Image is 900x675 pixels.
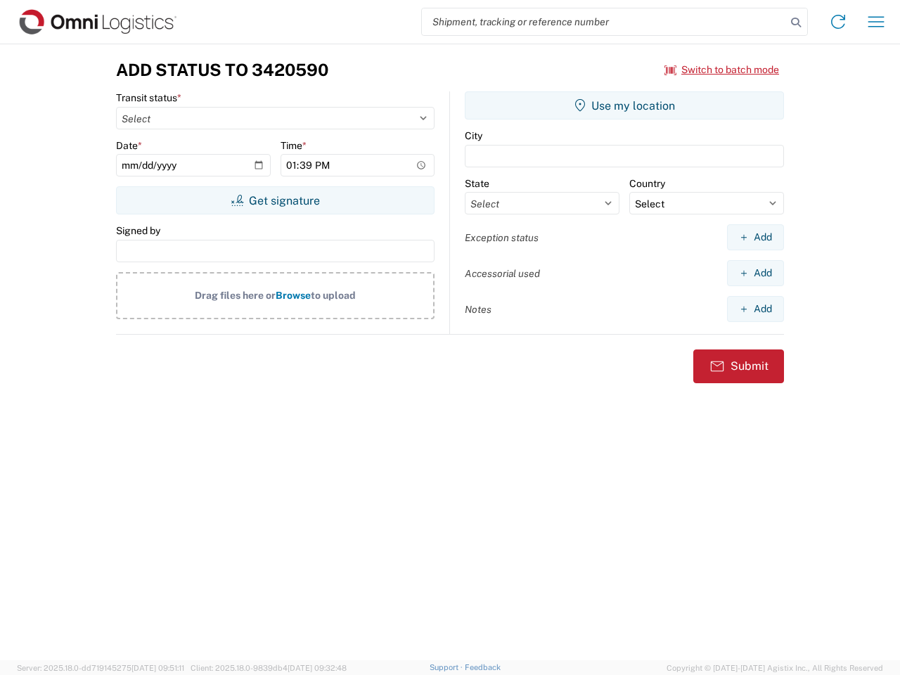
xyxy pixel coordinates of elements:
[727,260,784,286] button: Add
[17,664,184,672] span: Server: 2025.18.0-dd719145275
[430,663,465,671] a: Support
[465,91,784,120] button: Use my location
[191,664,347,672] span: Client: 2025.18.0-9839db4
[116,224,160,237] label: Signed by
[276,290,311,301] span: Browse
[465,129,482,142] label: City
[288,664,347,672] span: [DATE] 09:32:48
[693,349,784,383] button: Submit
[116,91,181,104] label: Transit status
[281,139,307,152] label: Time
[664,58,779,82] button: Switch to batch mode
[465,267,540,280] label: Accessorial used
[465,663,501,671] a: Feedback
[116,60,328,80] h3: Add Status to 3420590
[465,303,491,316] label: Notes
[116,186,435,214] button: Get signature
[727,296,784,322] button: Add
[195,290,276,301] span: Drag files here or
[311,290,356,301] span: to upload
[422,8,786,35] input: Shipment, tracking or reference number
[465,231,539,244] label: Exception status
[727,224,784,250] button: Add
[667,662,883,674] span: Copyright © [DATE]-[DATE] Agistix Inc., All Rights Reserved
[465,177,489,190] label: State
[131,664,184,672] span: [DATE] 09:51:11
[116,139,142,152] label: Date
[629,177,665,190] label: Country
